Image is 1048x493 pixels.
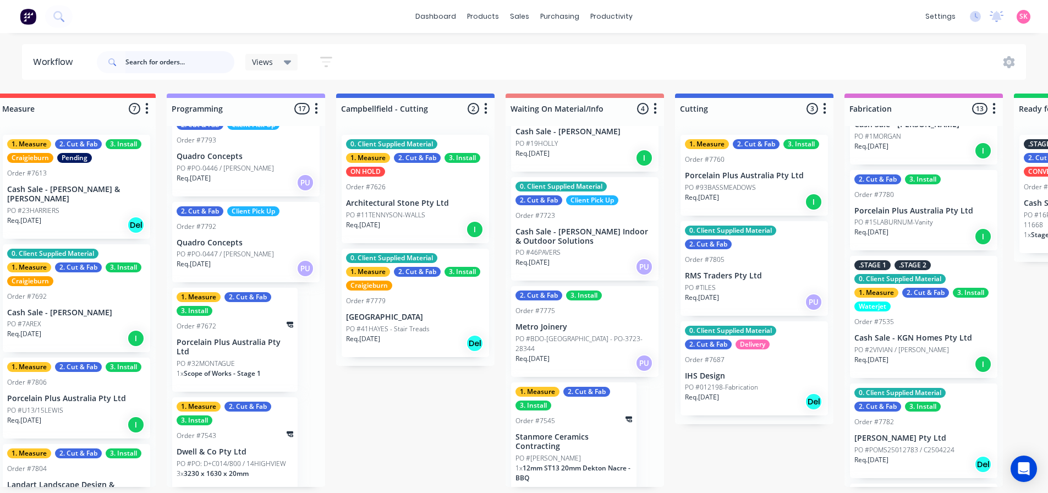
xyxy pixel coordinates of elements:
div: 3. Install [106,262,141,272]
div: Del [974,456,992,473]
div: 1. Measure2. Cut & Fab3. InstallOrder #7760Porcelain Plus Australia Pty LtdPO #93BASSMEADOWSReq.[... [681,135,828,216]
span: 1 x [177,369,184,378]
div: Order #7779 [346,296,386,306]
div: 2. Cut & Fab [224,402,271,412]
div: 0. Client Supplied Material2. Cut & FabClient Pick UpOrder #7723Cash Sale - [PERSON_NAME] Indoor ... [511,177,659,281]
span: 1 x [1024,230,1031,239]
div: 1. Measure [177,402,221,412]
div: 0. Client Supplied Material [7,249,98,259]
p: Req. [DATE] [7,415,41,425]
div: 1. Measure2. Cut & Fab3. InstallOrder #7672Porcelain Plus Australia Pty LtdPO #32MONTAGUE1xScope ... [172,288,298,392]
div: 3. Install [445,153,480,163]
div: purchasing [535,8,585,25]
p: Porcelain Plus Australia Pty Ltd [7,394,146,403]
div: 0. Client Supplied Material1. Measure2. Cut & Fab3. InstallCraigieburnOrder #7692Cash Sale - [PER... [3,244,150,353]
div: 1. Measure [515,387,559,397]
p: RMS Traders Pty Ltd [685,271,824,281]
div: 0. Client Supplied Material2. Cut & FabDeliveryOrder #7687IHS DesignPO #012198-FabricationReq.[DA... [681,321,828,416]
div: 2. Cut & Fab [685,339,732,349]
div: 2. Cut & Fab [55,139,102,149]
div: Order #7613 [7,168,47,178]
div: Order #7780 [854,190,894,200]
div: 0. Client Supplied Material2. Cut & Fab3. InstallOrder #7782[PERSON_NAME] Pty LtdPO #POMS25012783... [850,384,997,478]
div: 3. Install [905,174,941,184]
p: Req. [DATE] [854,227,888,237]
div: 3. Install [566,291,602,300]
p: Req. [DATE] [854,141,888,151]
p: PO #PO-0446 / [PERSON_NAME] [177,163,274,173]
div: 1. Measure2. Cut & Fab3. InstallCraigieburnPendingOrder #7613Cash Sale - [PERSON_NAME] & [PERSON_... [3,135,150,239]
p: PO #41HAYES - Stair Treads [346,324,430,334]
div: I [974,355,992,373]
div: 1. Measure2. Cut & Fab3. InstallOrder #7806Porcelain Plus Australia Pty LtdPO #U13/15LEWISReq.[DA... [3,358,150,439]
div: 2. Cut & Fab3. InstallOrder #7775Metro JoineryPO #BDO-[GEOGRAPHIC_DATA] - PO-3723-28344Req.[DATE]PU [511,286,659,377]
p: PO #46PAVERS [515,248,561,258]
p: Metro Joinery [515,322,654,332]
div: Delivery [736,339,770,349]
p: Req. [DATE] [515,149,550,158]
div: 0. Client Supplied Material [346,139,437,149]
div: .STAGE 1.STAGE 20. Client Supplied Material1. Measure2. Cut & Fab3. InstallWaterjetOrder #7535Cas... [850,256,997,378]
p: Cash Sale - [PERSON_NAME] Indoor & Outdoor Solutions [515,227,654,246]
div: I [127,416,145,434]
p: Quadro Concepts [177,238,315,248]
p: PO #23HARRIERS [7,206,59,216]
p: Req. [DATE] [854,455,888,465]
div: 2. Cut & Fab [55,448,102,458]
p: Req. [DATE] [515,354,550,364]
p: PO #1MORGAN [854,132,901,141]
span: Scope of Works - Stage 1 [184,369,261,378]
p: PO #7AREX [7,319,41,329]
p: Stanmore Ceramics Contracting [515,432,632,451]
span: 12mm ST13 20mm Dekton Nacre - BBQ [515,463,630,483]
p: Req. [DATE] [346,334,380,344]
div: 1. Measure [7,448,51,458]
p: [GEOGRAPHIC_DATA] [346,313,485,322]
div: productivity [585,8,638,25]
div: Order #7672 [177,321,216,331]
div: 3. Install [177,306,212,316]
div: PU [635,354,653,372]
div: Craigieburn [7,276,53,286]
div: 2. Cut & FabClient Pick UpOrder #7792Quadro ConceptsPO #PO-0447 / [PERSON_NAME]Req.[DATE]PU [172,202,320,283]
div: 0. Client Supplied Material1. Measure2. Cut & Fab3. InstallCraigieburnOrder #7779[GEOGRAPHIC_DATA... [342,249,489,357]
div: 0. Client Supplied Material [685,326,776,336]
div: Order #7723 [515,211,555,221]
div: 3. Install [445,267,480,277]
p: Req. [DATE] [177,259,211,269]
div: 2. Cut & Fab [854,402,901,412]
div: Order #7775 [515,306,555,316]
div: Order #7782 [854,417,894,427]
div: Del [805,393,822,410]
p: Cash Sale - [PERSON_NAME] [7,308,146,317]
div: 1. Measure [685,139,729,149]
div: 0. Client Supplied Material1. Measure2. Cut & Fab3. InstallON HOLDOrder #7626Architectural Stone ... [342,135,489,243]
p: Quadro Concepts [177,152,315,161]
div: Del [466,335,484,352]
div: 3. Install [953,288,989,298]
div: 2. Cut & Fab [854,174,901,184]
div: PU [805,293,822,311]
div: sales [504,8,535,25]
div: Craigieburn [346,281,392,291]
p: Req. [DATE] [685,193,719,202]
div: .STAGE 2 [895,260,931,270]
p: Porcelain Plus Australia Pty Ltd [177,338,293,357]
div: 0. Client Supplied Material [854,388,946,398]
div: 2. Cut & Fab [685,239,732,249]
div: 2. Cut & Fab [394,153,441,163]
input: Search for orders... [125,51,234,73]
div: I [974,228,992,245]
div: 2. Cut & Fab [515,291,562,300]
img: Factory [20,8,36,25]
div: 1. Measure2. Cut & Fab3. InstallOrder #7543Dwell & Co Pty LtdPO #PO: D+C014/800 / 14HIGHVIEW3x323... [172,397,298,492]
a: dashboard [410,8,462,25]
p: Cash Sale - [PERSON_NAME] [515,127,654,136]
div: 3. Install [177,415,212,425]
span: 1 x [515,463,523,473]
div: 2. Cut & Fab [733,139,780,149]
div: I [466,221,484,238]
div: 2. Cut & Fab3. InstallOrder #7780Porcelain Plus Australia Pty LtdPO #15LABURNUM-VanityReq.[DATE]I [850,170,997,251]
div: Client Pick Up [566,195,618,205]
p: PO #POMS25012783 / C2504224 [854,445,954,455]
